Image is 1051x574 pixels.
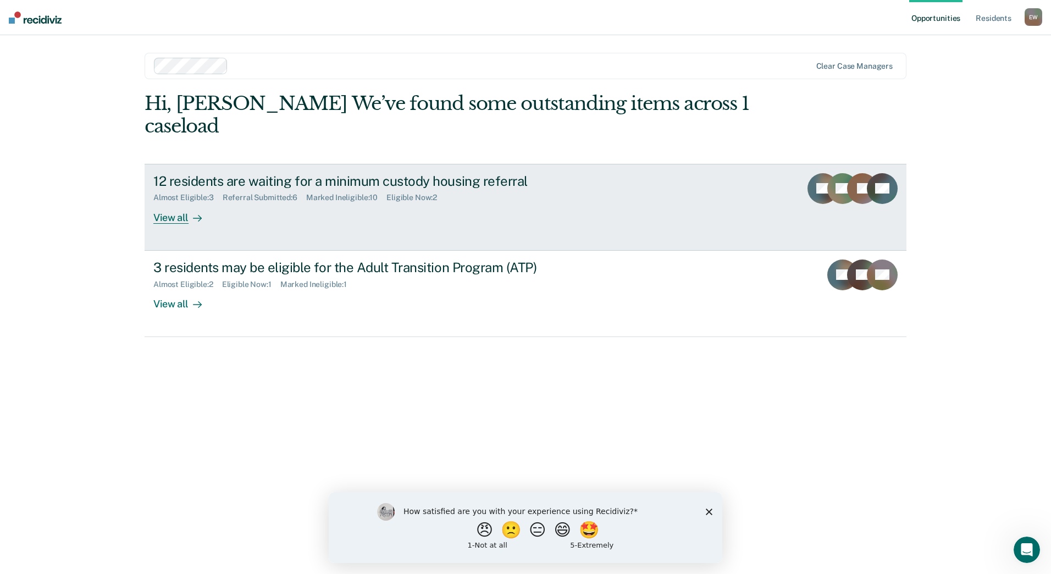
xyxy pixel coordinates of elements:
div: 3 residents may be eligible for the Adult Transition Program (ATP) [153,260,539,275]
div: Eligible Now : 1 [222,280,280,289]
div: E W [1025,8,1042,26]
div: 12 residents are waiting for a minimum custody housing referral [153,173,539,189]
iframe: Intercom live chat [1014,537,1040,563]
div: Clear case managers [816,62,893,71]
button: EW [1025,8,1042,26]
div: Marked Ineligible : 10 [306,193,386,202]
div: Eligible Now : 2 [386,193,446,202]
a: 3 residents may be eligible for the Adult Transition Program (ATP)Almost Eligible:2Eligible Now:1... [145,251,906,337]
div: Marked Ineligible : 1 [280,280,356,289]
a: 12 residents are waiting for a minimum custody housing referralAlmost Eligible:3Referral Submitte... [145,164,906,251]
div: Hi, [PERSON_NAME] We’ve found some outstanding items across 1 caseload [145,92,754,137]
div: Almost Eligible : 2 [153,280,222,289]
div: Almost Eligible : 3 [153,193,223,202]
div: Referral Submitted : 6 [223,193,306,202]
iframe: Survey by Kim from Recidiviz [329,492,722,563]
div: View all [153,202,215,224]
img: Recidiviz [9,12,62,24]
div: View all [153,289,215,310]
